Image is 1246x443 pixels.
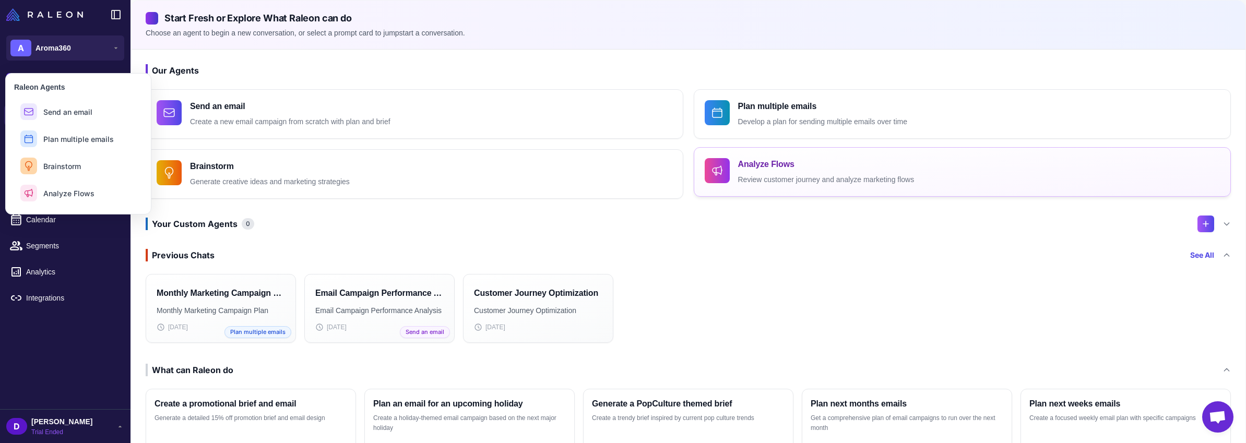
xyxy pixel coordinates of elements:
button: Send an email [14,99,143,124]
p: Create a new email campaign from scratch with plan and brief [190,116,390,128]
span: Trial Ended [31,427,92,437]
button: Analyze Flows [14,181,143,206]
h3: Plan next weeks emails [1029,398,1222,410]
span: Calendar [26,214,118,225]
div: [DATE] [315,322,444,332]
p: Email Campaign Performance Analysis [315,305,444,316]
div: D [6,418,27,435]
p: Generate a detailed 15% off promotion brief and email design [155,413,347,424]
span: Segments [26,240,118,252]
h3: Create a promotional brief and email [155,398,347,410]
span: Aroma360 [35,42,71,54]
span: Integrations [26,292,118,304]
h4: Analyze Flows [738,158,915,171]
h3: Plan an email for an upcoming holiday [373,398,566,410]
h4: Send an email [190,100,390,113]
p: Monthly Marketing Campaign Plan [157,305,285,316]
p: Get a comprehensive plan of email campaigns to run over the next month [811,413,1003,434]
button: Plan multiple emailsDevelop a plan for sending multiple emails over time [694,89,1231,139]
button: Plan multiple emails [14,126,143,151]
h4: Brainstorm [190,160,350,173]
button: AAroma360 [6,35,124,61]
h3: Email Campaign Performance Analysis [315,287,444,300]
span: Send an email [43,106,92,117]
a: Raleon Logo [6,8,87,21]
a: See All [1190,249,1214,261]
a: Segments [4,235,126,257]
a: Chats [4,104,126,126]
p: Customer Journey Optimization [474,305,602,316]
h3: Your Custom Agents [146,218,254,230]
h2: Start Fresh or Explore What Raleon can do [146,11,1231,25]
span: Analyze Flows [43,188,94,199]
p: Choose an agent to begin a new conversation, or select a prompt card to jumpstart a conversation. [146,27,1231,39]
span: Plan multiple emails [224,326,291,338]
span: Send an email [400,326,450,338]
p: Create a trendy brief inspired by current pop culture trends [592,413,785,424]
a: Calendar [4,209,126,231]
h3: Raleon Agents [14,82,143,93]
h4: Plan multiple emails [738,100,908,113]
div: [DATE] [474,322,602,332]
h3: Customer Journey Optimization [474,287,598,300]
div: Previous Chats [146,249,215,261]
div: What can Raleon do [146,364,233,376]
div: A [10,40,31,56]
button: Send an emailCreate a new email campaign from scratch with plan and brief [146,89,683,139]
a: Knowledge [4,130,126,152]
a: Analytics [4,261,126,283]
h3: Plan next months emails [811,398,1003,410]
p: Review customer journey and analyze marketing flows [738,174,915,186]
h3: Our Agents [146,64,1231,77]
div: [DATE] [157,322,285,332]
h3: Monthly Marketing Campaign Plan [157,287,285,300]
p: Create a holiday-themed email campaign based on the next major holiday [373,413,566,434]
img: Raleon Logo [6,8,83,21]
div: Open chat [1202,401,1233,433]
span: [PERSON_NAME] [31,416,92,427]
p: Develop a plan for sending multiple emails over time [738,116,908,128]
h3: Generate a PopCulture themed brief [592,398,785,410]
a: Campaigns [4,183,126,205]
span: Analytics [26,266,118,278]
span: 0 [242,218,254,230]
p: Generate creative ideas and marketing strategies [190,176,350,188]
span: Brainstorm [43,161,81,172]
a: Integrations [4,287,126,309]
a: Email Design [4,157,126,178]
p: Create a focused weekly email plan with specific campaigns [1029,413,1222,424]
button: Analyze FlowsReview customer journey and analyze marketing flows [694,147,1231,197]
span: Plan multiple emails [43,134,114,145]
button: Brainstorm [14,153,143,178]
button: BrainstormGenerate creative ideas and marketing strategies [146,149,683,199]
